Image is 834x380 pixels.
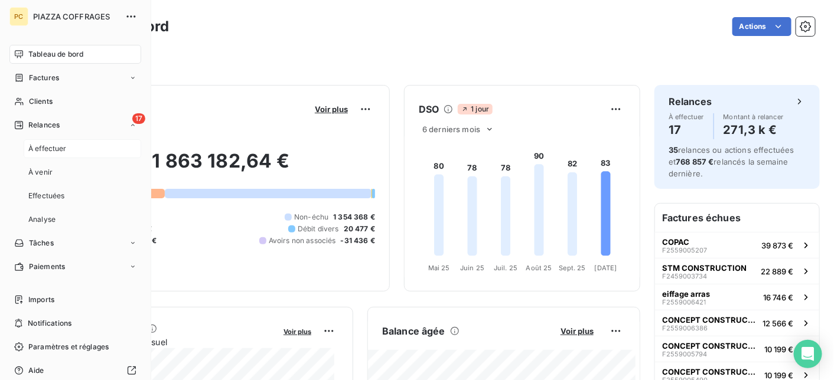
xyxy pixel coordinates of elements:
span: Effectuées [28,191,65,201]
tspan: Juil. 25 [494,264,517,273]
span: Relances [28,120,60,130]
span: 768 857 € [676,157,714,166]
button: Actions [732,17,791,36]
button: Voir plus [311,104,351,114]
span: Factures [29,73,59,83]
span: 22 889 € [761,267,793,276]
button: Voir plus [280,326,315,336]
span: Tableau de bord [28,49,83,60]
span: COPAC [662,237,689,247]
button: CONCEPT CONSTRUCTIONF255900579410 199 € [655,336,819,362]
span: Chiffre d'affaires mensuel [67,336,275,348]
span: 12 566 € [763,319,793,328]
h6: DSO [419,102,439,116]
span: Tâches [29,238,54,248]
span: Clients [29,96,53,107]
tspan: Sept. 25 [559,264,586,273]
span: 6 derniers mois [422,125,480,134]
span: F2559006386 [662,325,708,332]
span: 39 873 € [761,241,793,250]
span: PIAZZA COFFRAGES [33,12,118,21]
div: Open Intercom Messenger [794,340,822,368]
span: relances ou actions effectuées et relancés la semaine dernière. [669,145,794,178]
span: F2559006421 [662,299,706,306]
span: Débit divers [298,224,339,234]
tspan: [DATE] [595,264,617,273]
h6: Balance âgée [382,324,445,338]
h4: 271,3 k € [724,120,784,139]
div: PC [9,7,28,26]
span: F2559005207 [662,247,707,254]
span: 16 746 € [763,293,793,302]
span: -31 436 € [341,235,375,246]
span: Avoirs non associés [269,235,336,246]
span: Paramètres et réglages [28,342,109,352]
span: 10 199 € [764,345,793,354]
h2: 1 863 182,64 € [67,149,375,185]
span: 20 477 € [344,224,375,234]
tspan: Mai 25 [428,264,450,273]
span: 1 354 368 € [333,212,375,222]
span: Notifications [28,318,71,329]
a: Aide [9,361,141,380]
span: 17 [132,113,145,124]
span: Montant à relancer [724,113,784,120]
span: CONCEPT CONSTRUCTION [662,341,760,350]
span: À effectuer [669,113,704,120]
span: eiffage arras [662,289,710,299]
span: À effectuer [28,143,67,154]
span: À venir [28,167,53,178]
h6: Factures échues [655,204,819,232]
button: eiffage arrasF255900642116 746 € [655,284,819,310]
button: CONCEPT CONSTRUCTIONF255900638612 566 € [655,310,819,336]
tspan: Août 25 [526,264,552,273]
span: Voir plus [561,326,594,336]
span: 10 199 € [764,371,793,380]
h6: Relances [669,94,712,109]
span: Imports [28,294,54,305]
span: Voir plus [315,104,348,114]
span: Aide [28,365,44,376]
span: Voir plus [284,327,311,336]
span: CONCEPT CONSTRUCTION [662,315,758,325]
span: F2559005794 [662,350,707,358]
h4: 17 [669,120,704,139]
tspan: Juin 25 [460,264,484,273]
span: Paiements [29,261,65,272]
span: F2459003734 [662,273,707,280]
span: Non-échu [294,212,328,222]
span: CONCEPT CONSTRUCTION [662,367,760,376]
button: Voir plus [557,326,597,336]
span: Analyse [28,214,56,225]
button: STM CONSTRUCTIONF245900373422 889 € [655,258,819,284]
span: STM CONSTRUCTION [662,263,747,273]
button: COPACF255900520739 873 € [655,232,819,258]
span: 35 [669,145,678,155]
span: 1 jour [458,104,493,114]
